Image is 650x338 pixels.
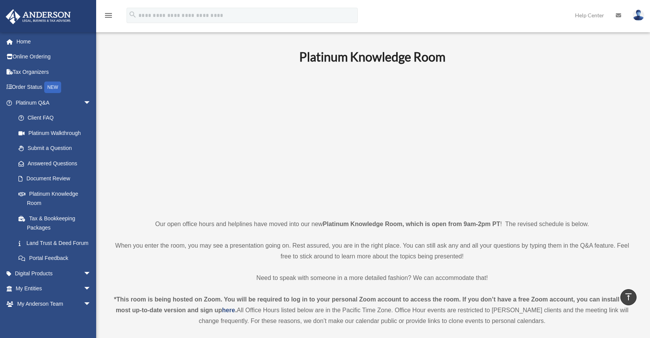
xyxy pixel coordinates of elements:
[257,75,488,205] iframe: 231110_Toby_KnowledgeRoom
[624,292,633,301] i: vertical_align_top
[11,235,103,251] a: Land Trust & Deed Forum
[83,311,99,327] span: arrow_drop_down
[5,296,103,311] a: My Anderson Teamarrow_drop_down
[235,307,237,313] strong: .
[83,95,99,111] span: arrow_drop_down
[11,125,103,141] a: Platinum Walkthrough
[83,296,99,312] span: arrow_drop_down
[114,296,630,313] strong: *This room is being hosted on Zoom. You will be required to log in to your personal Zoom account ...
[110,294,635,326] div: All Office Hours listed below are in the Pacific Time Zone. Office Hour events are restricted to ...
[620,289,637,305] a: vertical_align_top
[5,49,103,65] a: Online Ordering
[11,171,103,186] a: Document Review
[5,64,103,80] a: Tax Organizers
[110,240,635,262] p: When you enter the room, you may see a presentation going on. Rest assured, you are in the right ...
[104,11,113,20] i: menu
[222,307,235,313] a: here
[44,82,61,93] div: NEW
[5,311,103,327] a: My Documentsarrow_drop_down
[11,251,103,266] a: Portal Feedback
[5,80,103,95] a: Order StatusNEW
[11,186,99,211] a: Platinum Knowledge Room
[323,221,500,227] strong: Platinum Knowledge Room, which is open from 9am-2pm PT
[5,95,103,110] a: Platinum Q&Aarrow_drop_down
[5,281,103,296] a: My Entitiesarrow_drop_down
[299,49,445,64] b: Platinum Knowledge Room
[128,10,137,19] i: search
[3,9,73,24] img: Anderson Advisors Platinum Portal
[11,141,103,156] a: Submit a Question
[83,266,99,281] span: arrow_drop_down
[104,13,113,20] a: menu
[5,266,103,281] a: Digital Productsarrow_drop_down
[110,273,635,283] p: Need to speak with someone in a more detailed fashion? We can accommodate that!
[11,110,103,126] a: Client FAQ
[5,34,103,49] a: Home
[11,156,103,171] a: Answered Questions
[110,219,635,230] p: Our open office hours and helplines have moved into our new ! The revised schedule is below.
[633,10,644,21] img: User Pic
[11,211,103,235] a: Tax & Bookkeeping Packages
[83,281,99,297] span: arrow_drop_down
